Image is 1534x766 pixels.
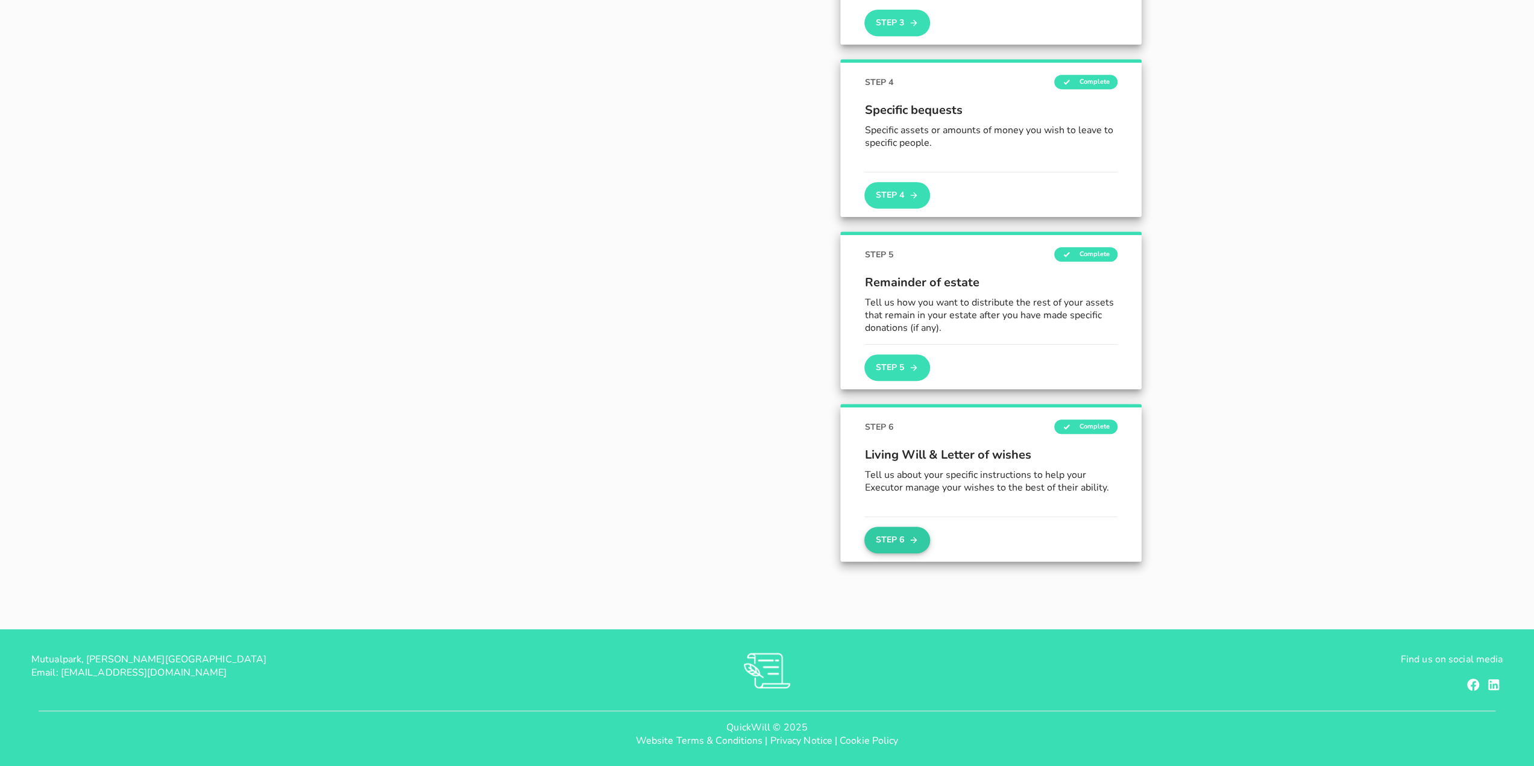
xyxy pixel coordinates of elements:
[864,248,893,261] span: STEP 5
[864,469,1117,494] p: Tell us about your specific instructions to help your Executor manage your wishes to the best of ...
[840,734,898,747] a: Cookie Policy
[744,653,790,688] img: RVs0sauIwKhMoGR03FLGkjXSOVwkZRnQsltkF0QxpTsornXsmh1o7vbL94pqF3d8sZvAAAAAElFTkSuQmCC
[31,653,266,666] span: Mutualpark, [PERSON_NAME][GEOGRAPHIC_DATA]
[864,124,1117,149] p: Specific assets or amounts of money you wish to leave to specific people.
[864,297,1117,334] p: Tell us how you want to distribute the rest of your assets that remain in your estate after you h...
[1012,653,1503,666] p: Find us on social media
[1054,247,1117,262] span: Complete
[864,182,929,209] button: Step 4
[765,734,767,747] span: |
[770,734,832,747] a: Privacy Notice
[864,354,929,381] button: Step 5
[864,76,893,89] span: STEP 4
[864,446,1117,464] span: Living Will & Letter of wishes
[1054,419,1117,434] span: Complete
[636,734,763,747] a: Website Terms & Conditions
[864,421,893,433] span: STEP 6
[864,274,1117,292] span: Remainder of estate
[31,666,227,679] span: Email: [EMAIL_ADDRESS][DOMAIN_NAME]
[10,721,1524,734] p: QuickWill © 2025
[864,527,929,553] button: Step 6
[1054,75,1117,89] span: Complete
[864,10,929,36] button: Step 3
[864,101,1117,119] span: Specific bequests
[835,734,837,747] span: |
